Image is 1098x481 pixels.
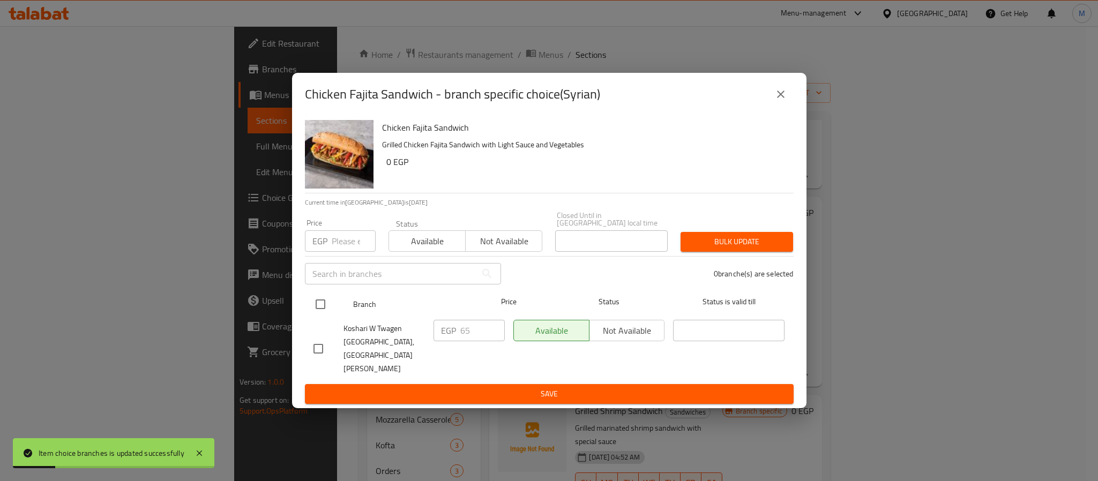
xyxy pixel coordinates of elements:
[343,322,425,375] span: Koshari W Twagen [GEOGRAPHIC_DATA], [GEOGRAPHIC_DATA][PERSON_NAME]
[553,295,664,309] span: Status
[382,120,785,135] h6: Chicken Fajita Sandwich
[382,138,785,152] p: Grilled Chicken Fajita Sandwich with Light Sauce and Vegetables
[305,384,794,404] button: Save
[313,387,785,401] span: Save
[312,235,327,247] p: EGP
[465,230,542,252] button: Not available
[332,230,376,252] input: Please enter price
[460,320,505,341] input: Please enter price
[441,324,456,337] p: EGP
[386,154,785,169] h6: 0 EGP
[673,295,785,309] span: Status is valid till
[689,235,785,249] span: Bulk update
[681,232,793,252] button: Bulk update
[389,230,466,252] button: Available
[473,295,544,309] span: Price
[39,447,184,459] div: Item choice branches is updated successfully
[305,198,794,207] p: Current time in [GEOGRAPHIC_DATA] is [DATE]
[305,263,476,284] input: Search in branches
[714,268,794,279] p: 0 branche(s) are selected
[768,81,794,107] button: close
[305,120,374,189] img: Chicken Fajita Sandwich
[470,234,538,249] span: Not available
[393,234,461,249] span: Available
[305,86,600,103] h2: Chicken Fajita Sandwich - branch specific choice(Syrian)
[353,298,465,311] span: Branch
